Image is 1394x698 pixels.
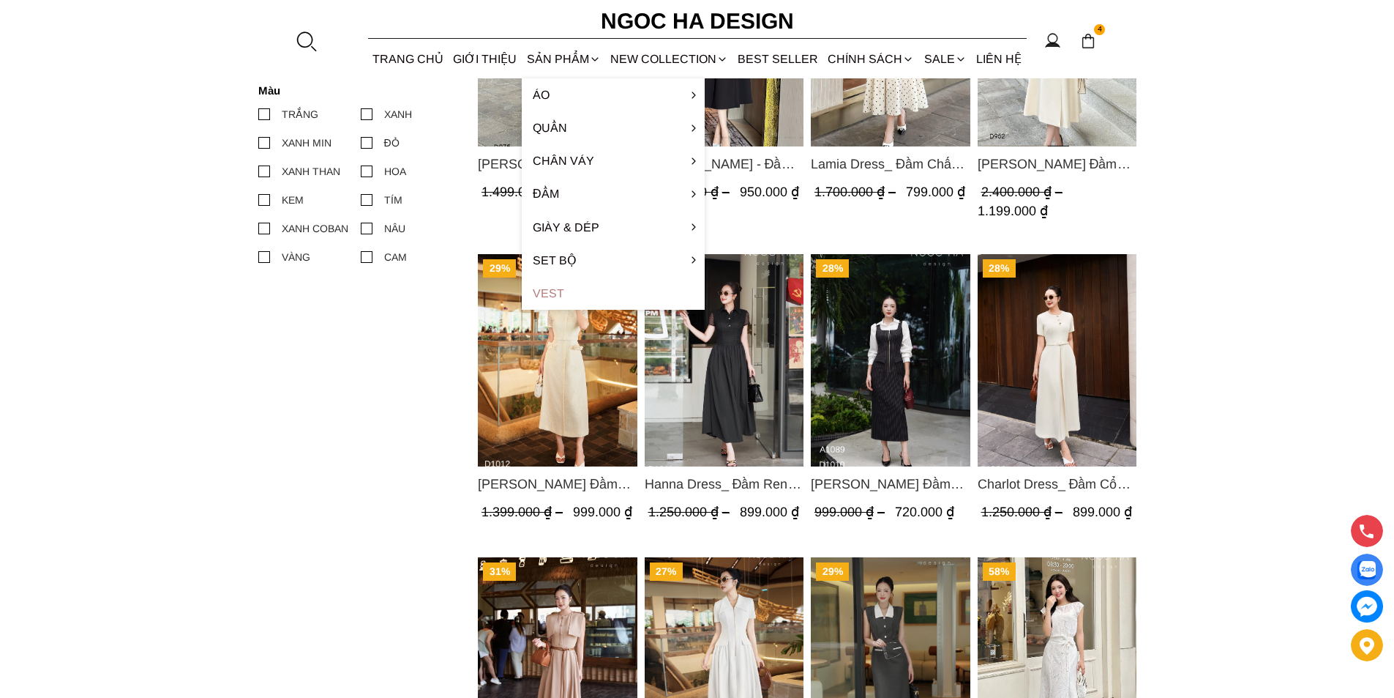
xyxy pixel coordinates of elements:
[449,40,522,78] a: GIỚI THIỆU
[895,505,954,519] span: 720.000 ₫
[811,154,970,174] span: Lamia Dress_ Đầm Chấm Bi Cổ Vest Màu Kem D1003
[811,474,970,494] span: [PERSON_NAME] Đầm Kẻ Sọc Sát Nách Khóa Đồng D1010
[573,505,632,519] span: 999.000 ₫
[1072,505,1131,519] span: 899.000 ₫
[384,106,412,122] div: XANH
[977,254,1136,467] a: Product image - Charlot Dress_ Đầm Cổ Tròn Xếp Ly Giữa Kèm Đai Màu Kem D1009
[282,135,331,151] div: XANH MIN
[282,220,348,237] div: XANH COBAN
[739,185,798,199] span: 950.000 ₫
[481,505,566,519] span: 1.399.000 ₫
[368,40,449,78] a: TRANG CHỦ
[971,40,1026,78] a: LIÊN HỆ
[644,154,803,174] span: [PERSON_NAME] - Đầm Vest Dáng Xòe Kèm Đai D713
[977,474,1136,494] a: Link to Charlot Dress_ Đầm Cổ Tròn Xếp Ly Giữa Kèm Đai Màu Kem D1009
[478,154,637,174] a: Link to Lisa Dress_ Đầm Thun Ôm Kết Hợp Chân Váy Choàng Hông D975
[522,177,705,210] a: Đầm
[605,40,732,78] a: NEW COLLECTION
[384,192,402,208] div: TÍM
[811,474,970,494] a: Link to Mary Dress_ Đầm Kẻ Sọc Sát Nách Khóa Đồng D1010
[919,40,971,78] a: SALE
[739,505,798,519] span: 899.000 ₫
[1094,24,1106,36] span: 4
[977,254,1136,467] img: Charlot Dress_ Đầm Cổ Tròn Xếp Ly Giữa Kèm Đai Màu Kem D1009
[481,185,566,199] span: 1.499.000 ₫
[644,154,803,174] a: Link to Irene Dress - Đầm Vest Dáng Xòe Kèm Đai D713
[522,144,705,177] a: Chân váy
[1357,561,1376,579] img: Display image
[282,163,340,179] div: XANH THAN
[522,78,705,111] a: Áo
[814,185,899,199] span: 1.700.000 ₫
[981,505,1065,519] span: 1.250.000 ₫
[1351,554,1383,586] a: Display image
[644,474,803,494] span: Hanna Dress_ Đầm Ren Mix Vải Thô Màu Đen D1011
[977,204,1047,218] span: 1.199.000 ₫
[384,135,400,151] div: ĐỎ
[644,254,803,467] img: Hanna Dress_ Đầm Ren Mix Vải Thô Màu Đen D1011
[478,154,637,174] span: [PERSON_NAME] Đầm Thun Ôm Kết Hợp Chân Váy Choàng Hông D975
[811,154,970,174] a: Link to Lamia Dress_ Đầm Chấm Bi Cổ Vest Màu Kem D1003
[977,474,1136,494] span: Charlot Dress_ Đầm Cổ Tròn Xếp Ly Giữa Kèm Đai Màu Kem D1009
[282,192,304,208] div: KEM
[478,474,637,494] span: [PERSON_NAME] Đầm Ren Đính Hoa Túi Màu Kem D1012
[478,254,637,467] a: Product image - Catherine Dress_ Đầm Ren Đính Hoa Túi Màu Kem D1012
[648,185,732,199] span: 1.998.000 ₫
[522,244,705,277] a: Set Bộ
[977,154,1136,174] a: Link to Louisa Dress_ Đầm Cổ Vest Cài Hoa Tùng May Gân Nổi Kèm Đai Màu Bee D952
[588,4,807,39] a: Ngoc Ha Design
[282,249,310,265] div: VÀNG
[384,163,406,179] div: HOA
[478,254,637,467] img: Catherine Dress_ Đầm Ren Đính Hoa Túi Màu Kem D1012
[733,40,823,78] a: BEST SELLER
[522,211,705,244] a: Giày & Dép
[384,249,407,265] div: CAM
[1080,33,1096,49] img: img-CART-ICON-ksit0nf1
[522,111,705,144] a: Quần
[648,505,732,519] span: 1.250.000 ₫
[384,220,405,237] div: NÂU
[811,254,970,467] a: Product image - Mary Dress_ Đầm Kẻ Sọc Sát Nách Khóa Đồng D1010
[906,185,965,199] span: 799.000 ₫
[981,185,1065,199] span: 2.400.000 ₫
[478,474,637,494] a: Link to Catherine Dress_ Đầm Ren Đính Hoa Túi Màu Kem D1012
[977,154,1136,174] span: [PERSON_NAME] Đầm Cổ Vest Cài Hoa Tùng May Gân Nổi Kèm Đai Màu Bee D952
[282,106,318,122] div: TRẮNG
[823,40,919,78] div: Chính sách
[644,474,803,494] a: Link to Hanna Dress_ Đầm Ren Mix Vải Thô Màu Đen D1011
[1351,590,1383,623] a: messenger
[811,254,970,467] img: Mary Dress_ Đầm Kẻ Sọc Sát Nách Khóa Đồng D1010
[814,505,888,519] span: 999.000 ₫
[522,277,705,310] a: Vest
[644,254,803,467] a: Product image - Hanna Dress_ Đầm Ren Mix Vải Thô Màu Đen D1011
[258,84,454,97] h4: Màu
[522,40,605,78] div: SẢN PHẨM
